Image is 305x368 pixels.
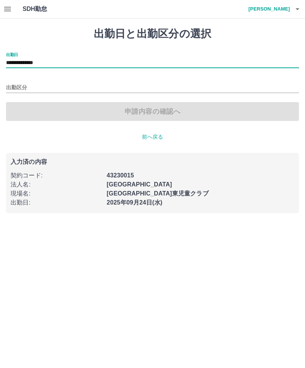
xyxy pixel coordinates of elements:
[11,198,102,207] p: 出勤日 :
[11,159,294,165] p: 入力済の内容
[11,180,102,189] p: 法人名 :
[107,172,134,179] b: 43230015
[107,181,172,188] b: [GEOGRAPHIC_DATA]
[11,189,102,198] p: 現場名 :
[6,133,299,141] p: 前へ戻る
[6,52,18,57] label: 出勤日
[107,199,162,206] b: 2025年09月24日(水)
[6,27,299,40] h1: 出勤日と出勤区分の選択
[107,190,208,197] b: [GEOGRAPHIC_DATA]東児童クラブ
[11,171,102,180] p: 契約コード :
